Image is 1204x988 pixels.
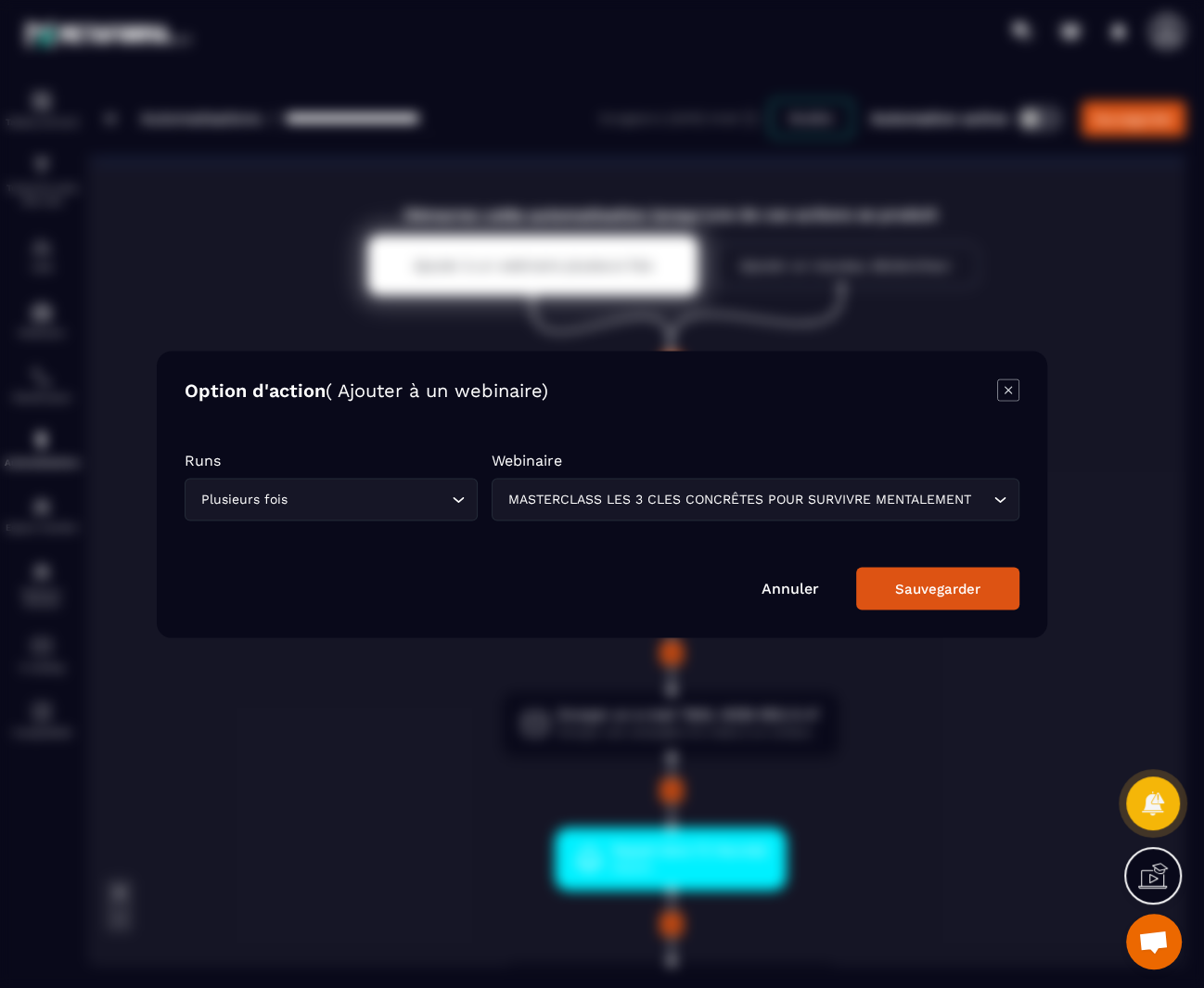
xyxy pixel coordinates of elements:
[762,579,819,597] a: Annuler
[492,478,1019,520] div: Search for option
[975,489,989,509] input: Search for option
[326,379,548,401] span: ( Ajouter à un webinaire)
[291,489,447,509] input: Search for option
[185,478,478,520] div: Search for option
[1126,914,1182,969] div: Open chat
[185,451,478,468] p: Runs
[895,580,980,597] div: Sauvegarder
[197,489,291,509] span: Plusieurs fois
[856,567,1019,609] button: Sauvegarder
[185,379,548,404] h4: Option d'action
[492,451,1019,468] p: Webinaire
[504,489,975,509] span: MASTERCLASS LES 3 CLES CONCRÊTES POUR SURVIVRE MENTALEMENT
